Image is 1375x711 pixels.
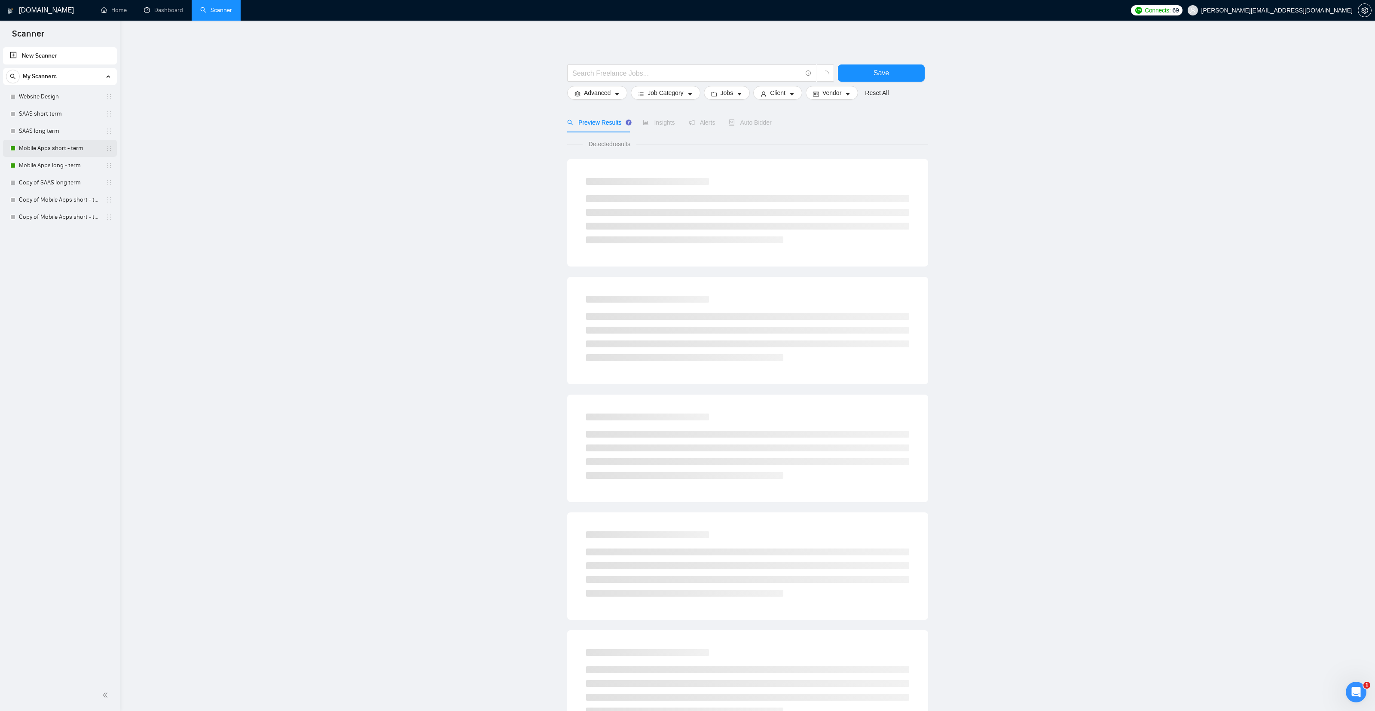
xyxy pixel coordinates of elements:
[736,91,742,97] span: caret-down
[102,691,111,699] span: double-left
[865,88,889,98] a: Reset All
[19,123,101,140] a: SAAS long term
[845,91,851,97] span: caret-down
[10,47,110,64] a: New Scanner
[822,70,829,78] span: loading
[806,70,811,76] span: info-circle
[6,70,20,83] button: search
[7,4,13,18] img: logo
[625,119,632,126] div: Tooltip anchor
[19,88,101,105] a: Website Design
[614,91,620,97] span: caret-down
[729,119,771,126] span: Auto Bidder
[567,119,629,126] span: Preview Results
[19,105,101,123] a: SAAS short term
[721,88,733,98] span: Jobs
[822,88,841,98] span: Vendor
[631,86,700,100] button: barsJob Categorycaret-down
[23,68,57,85] span: My Scanners
[106,214,113,221] span: holder
[106,162,113,169] span: holder
[1173,6,1179,15] span: 69
[583,139,636,149] span: Detected results
[753,86,802,100] button: userClientcaret-down
[704,86,750,100] button: folderJobscaret-down
[106,93,113,100] span: holder
[638,91,644,97] span: bars
[689,119,715,126] span: Alerts
[200,6,232,14] a: searchScanner
[874,67,889,78] span: Save
[1190,7,1196,13] span: user
[584,88,611,98] span: Advanced
[19,140,101,157] a: Mobile Apps short - term
[106,128,113,135] span: holder
[770,88,785,98] span: Client
[572,68,802,79] input: Search Freelance Jobs...
[789,91,795,97] span: caret-down
[3,47,117,64] li: New Scanner
[1363,682,1370,689] span: 1
[643,120,649,126] span: area-chart
[687,91,693,97] span: caret-down
[144,6,183,14] a: dashboardDashboard
[1358,3,1372,17] button: setting
[1135,7,1142,14] img: upwork-logo.png
[106,145,113,152] span: holder
[567,86,627,100] button: settingAdvancedcaret-down
[574,91,581,97] span: setting
[689,120,695,126] span: notification
[711,91,717,97] span: folder
[1346,682,1366,702] iframe: Intercom live chat
[19,174,101,191] a: Copy of SAAS long term
[1145,6,1170,15] span: Connects:
[5,28,51,46] span: Scanner
[643,119,675,126] span: Insights
[806,86,858,100] button: idcardVendorcaret-down
[761,91,767,97] span: user
[101,6,127,14] a: homeHome
[19,191,101,208] a: Copy of Mobile Apps short - term
[6,74,19,80] span: search
[3,68,117,226] li: My Scanners
[1358,7,1371,14] span: setting
[19,157,101,174] a: Mobile Apps long - term
[106,196,113,203] span: holder
[106,110,113,117] span: holder
[838,64,925,82] button: Save
[1358,7,1372,14] a: setting
[813,91,819,97] span: idcard
[19,208,101,226] a: Copy of Mobile Apps short - term
[567,120,573,126] span: search
[106,179,113,186] span: holder
[648,88,683,98] span: Job Category
[729,120,735,126] span: robot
